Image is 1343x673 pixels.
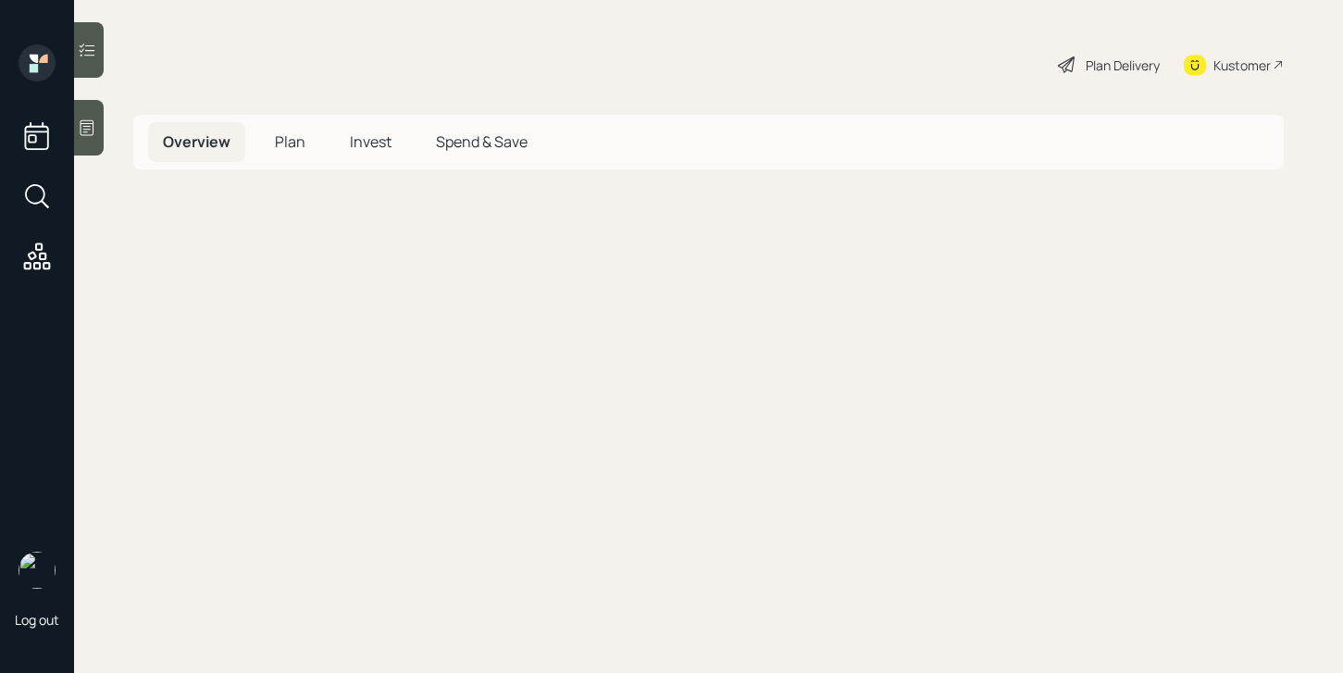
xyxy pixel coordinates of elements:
[163,131,230,152] span: Overview
[15,611,59,629] div: Log out
[1086,56,1160,75] div: Plan Delivery
[350,131,392,152] span: Invest
[19,552,56,589] img: retirable_logo.png
[1213,56,1271,75] div: Kustomer
[436,131,528,152] span: Spend & Save
[275,131,305,152] span: Plan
